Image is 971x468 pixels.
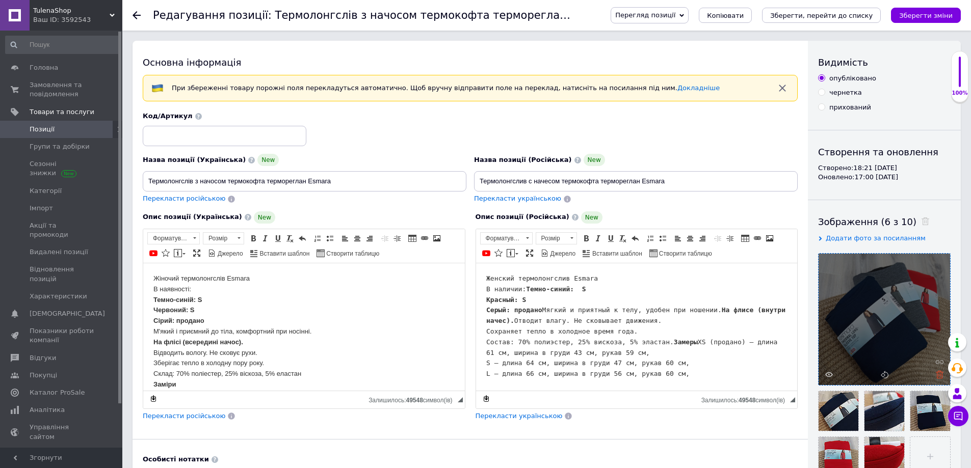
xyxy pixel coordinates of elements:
[648,247,714,259] a: Створити таблицю
[724,233,736,244] a: Збільшити відступ
[33,6,110,15] span: TulenaShop
[493,247,504,259] a: Вставити іконку
[148,247,159,259] a: Додати відео з YouTube
[203,232,244,244] a: Розмір
[891,8,961,23] button: Зберегти зміни
[30,423,94,441] span: Управління сайтом
[30,292,87,301] span: Характеристики
[30,265,94,283] span: Відновлення позицій
[584,154,605,166] span: New
[818,215,951,228] div: Зображення (6 з 10)
[143,56,798,69] div: Основна інформація
[476,263,798,391] iframe: Редактор, 633CCEBD-AD63-49E1-A8CF-E955E030DEAF
[948,406,968,426] button: Чат з покупцем
[143,455,209,463] b: Особисті нотатки
[206,247,245,259] a: Джерело
[284,233,296,244] a: Видалити форматування
[480,232,533,244] a: Форматування
[818,56,951,69] div: Видимість
[818,173,951,182] div: Оновлено: 17:00 [DATE]
[406,397,423,404] span: 49548
[536,232,577,244] a: Розмір
[257,154,279,166] span: New
[364,233,375,244] a: По правому краю
[10,33,61,62] strong: Темно-синій: S Червоний: S Сірий: продано
[829,88,862,97] div: чернетка
[764,233,775,244] a: Зображення
[272,233,283,244] a: Підкреслений (Ctrl+U)
[685,233,696,244] a: По центру
[476,412,563,420] span: Перекласти українською
[260,233,271,244] a: Курсив (Ctrl+I)
[431,233,442,244] a: Зображення
[315,247,381,259] a: Створити таблицю
[818,163,951,173] div: Створено: 18:21 [DATE]
[143,263,465,391] iframe: Редактор, FE19B430-B59A-4023-A4DF-C2BE0BA79463
[539,247,578,259] a: Джерело
[30,326,94,345] span: Показники роботи компанії
[899,12,953,19] i: Зберегти зміни
[707,12,744,19] span: Копіювати
[30,186,62,196] span: Категорії
[481,247,492,259] a: Додати відео з YouTube
[952,90,968,97] div: 100%
[297,233,308,244] a: Повернути (Ctrl+Z)
[30,159,94,178] span: Сезонні знижки
[752,233,763,244] a: Вставити/Редагувати посилання (Ctrl+L)
[549,250,576,258] span: Джерело
[581,233,592,244] a: Жирний (Ctrl+B)
[419,233,430,244] a: Вставити/Редагувати посилання (Ctrl+L)
[143,156,246,163] span: Назва позиції (Українська)
[657,233,668,244] a: Вставити/видалити маркований список
[10,117,33,125] strong: Заміри
[658,250,712,258] span: Створити таблицю
[739,397,755,404] span: 49548
[524,247,535,259] a: Максимізувати
[203,233,234,244] span: Розмір
[254,211,275,224] span: New
[5,36,120,54] input: Пошук
[151,82,164,94] img: :flag-ua:
[30,371,57,380] span: Покупці
[30,247,88,257] span: Видалені позиції
[770,12,873,19] i: Зберегти, перейти до списку
[143,112,193,120] span: Код/Артикул
[30,125,55,134] span: Позиції
[481,393,492,404] a: Зробити резервну копію зараз
[325,250,379,258] span: Створити таблицю
[790,397,795,402] span: Потягніть для зміни розмірів
[369,394,457,404] div: Кiлькiсть символiв
[391,233,403,244] a: Збільшити відступ
[697,233,708,244] a: По правому краю
[143,412,225,420] span: Перекласти російською
[591,250,642,258] span: Вставити шаблон
[172,247,187,259] a: Вставити повідомлення
[645,233,656,244] a: Вставити/видалити нумерований список
[829,74,876,83] div: опубліковано
[352,233,363,244] a: По центру
[30,405,65,415] span: Аналітика
[474,156,572,163] span: Назва позиції (Російська)
[30,80,94,99] span: Замовлення та повідомлення
[701,394,790,404] div: Кiлькiсть символiв
[216,250,243,258] span: Джерело
[536,233,567,244] span: Розмір
[153,9,610,21] h1: Редагування позиції: Термолонгслів з начосом термокофта термореглан Esmara
[481,233,522,244] span: Форматування
[407,233,418,244] a: Таблиця
[143,171,466,191] input: Наприклад, H&M жіноча сукня зелена 38 розмір вечірня максі з блискітками
[617,233,628,244] a: Видалити форматування
[30,63,58,72] span: Головна
[339,233,351,244] a: По лівому краю
[30,388,85,397] span: Каталог ProSale
[593,233,604,244] a: Курсив (Ctrl+I)
[677,84,720,92] a: Докладніше
[581,211,602,224] span: New
[148,393,159,404] a: Зробити резервну копію зараз
[312,233,323,244] a: Вставити/видалити нумерований список
[30,221,94,239] span: Акції та промокоди
[615,11,675,19] span: Перегляд позиції
[248,233,259,244] a: Жирний (Ctrl+B)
